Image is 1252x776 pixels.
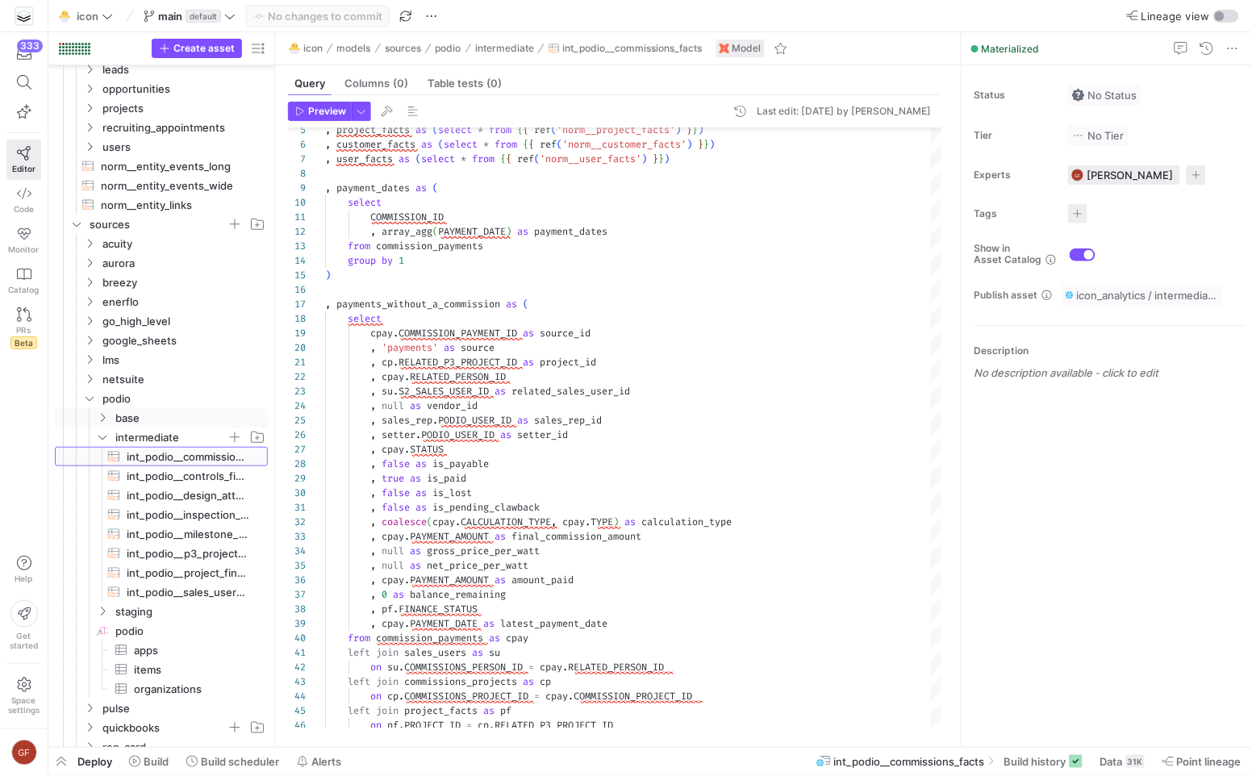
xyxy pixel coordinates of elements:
button: 🐣icon [55,6,117,27]
span: { [523,138,528,151]
div: 16 [288,282,306,297]
span: Build [144,755,169,768]
span: norm__entity_events_long​​​​​​​​​​ [101,157,249,176]
span: . [415,428,421,441]
div: Press SPACE to select this row. [55,466,268,486]
span: null [382,399,404,412]
span: { [528,138,534,151]
span: PAYMENT_DATE [438,225,506,238]
a: int_podio__design_attempt_facts​​​​​​​​​​ [55,486,268,505]
span: int_podio__p3_project_facts​​​​​​​​​​ [127,544,249,563]
img: undefined [720,44,729,53]
span: Table tests [428,78,502,89]
span: ) [641,152,647,165]
span: Status [974,90,1055,101]
span: Preview [308,106,346,117]
span: staging [115,603,265,621]
span: sources [385,43,421,54]
span: main [158,10,182,23]
span: Build scheduler [201,755,279,768]
div: Press SPACE to select this row. [55,311,268,331]
span: Model [732,43,762,54]
div: 28 [288,457,306,471]
span: Code [14,204,34,214]
span: payments_without_a_commission [336,298,500,311]
span: false [382,486,410,499]
p: No description available - click to edit [974,366,1246,379]
span: enerflo [102,293,265,311]
span: Columns [344,78,408,89]
span: 🐣 [59,10,70,22]
span: default [186,10,221,23]
div: Press SPACE to select this row. [55,486,268,505]
span: icon [303,43,323,54]
button: Preview [288,102,352,121]
span: Beta [10,336,37,349]
span: No Tier [1072,129,1125,142]
span: cp [382,356,393,369]
span: norm__entity_events_wide​​​​​​​​​​ [101,177,249,195]
span: su [382,385,393,398]
span: , [325,298,331,311]
p: Description [974,345,1246,357]
div: Press SPACE to select this row. [55,156,268,176]
span: } [698,138,703,151]
button: sources [381,39,425,58]
span: . [432,414,438,427]
span: , [370,370,376,383]
span: Query [294,78,325,89]
span: breezy [102,273,265,292]
div: Press SPACE to select this row. [55,118,268,137]
span: Materialized [982,43,1040,55]
div: Press SPACE to select this row. [55,428,268,447]
span: related_sales_user_id [511,385,630,398]
button: Help [6,549,41,590]
span: base [115,409,265,428]
span: RELATED_P3_PROJECT_ID [399,356,517,369]
a: organizations​​​​​​​​​ [55,679,268,699]
div: Press SPACE to select this row. [55,60,268,79]
span: as [399,152,410,165]
div: 15 [288,268,306,282]
span: , [370,225,376,238]
div: 12 [288,224,306,239]
div: 23 [288,384,306,398]
span: ) [687,138,692,151]
div: 19 [288,326,306,340]
span: by [382,254,393,267]
a: PRsBeta [6,301,41,356]
span: opportunities [102,80,265,98]
span: organizations​​​​​​​​​ [134,680,249,699]
span: norm__entity_links​​​​​​​​​​ [101,196,249,215]
span: , [370,356,376,369]
span: ref [517,152,534,165]
div: Last edit: [DATE] by [PERSON_NAME] [757,106,932,117]
button: maindefault [140,6,240,27]
div: 17 [288,297,306,311]
span: source [461,341,495,354]
span: ) [325,269,331,282]
a: apps​​​​​​​​​ [55,640,268,660]
span: podio [102,390,265,408]
span: users [102,138,265,156]
span: recruiting_appointments [102,119,265,137]
button: 🐣icon [285,39,327,58]
span: lms [102,351,265,369]
span: PRs [17,325,31,335]
span: Tier [974,130,1055,141]
span: PODIO_USER_ID [421,428,495,441]
button: Build scheduler [179,748,286,775]
span: Point lineage [1177,755,1242,768]
div: 8 [288,166,306,181]
span: 'norm__user_facts' [540,152,641,165]
span: as [517,225,528,238]
span: items​​​​​​​​​ [134,661,249,679]
span: ) [506,225,511,238]
div: 14 [288,253,306,268]
a: Monitor [6,220,41,261]
div: Press SPACE to select this row. [55,137,268,156]
span: int_podio__controls_financing_milestones_facts​​​​​​​​​​ [127,467,249,486]
span: } [658,152,664,165]
span: Get started [10,631,38,650]
span: payment_dates [534,225,607,238]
